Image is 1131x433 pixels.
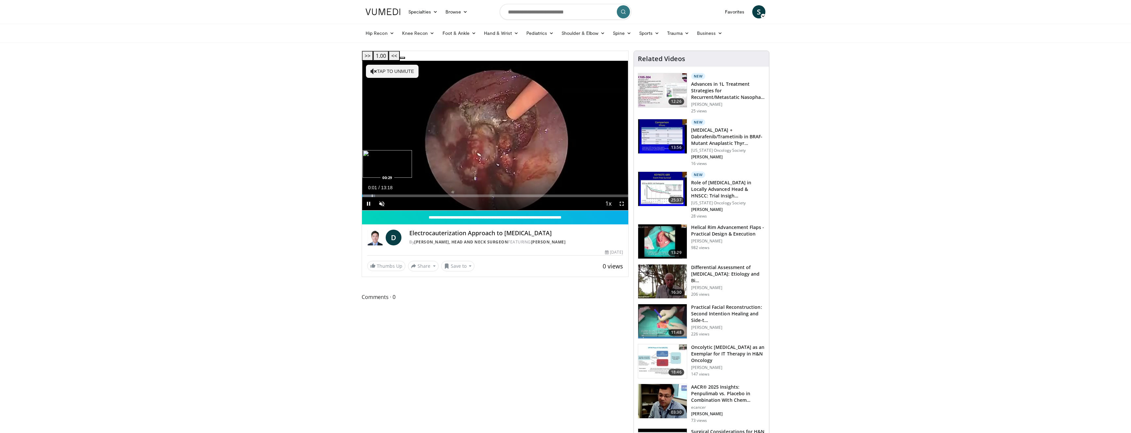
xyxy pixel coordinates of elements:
button: Tap to unmute [366,65,419,78]
span: 03:30 [668,409,684,416]
p: 73 views [691,418,707,423]
button: Share [408,261,439,271]
a: Hip Recon [362,27,398,40]
a: S [752,5,765,18]
span: 13:18 [381,185,393,190]
a: 13:29 Helical Rim Advancement Flaps - Practical Design & Execution [PERSON_NAME] 982 views [638,224,765,259]
a: 03:30 AACR® 2025 Insights: Penpulimab vs. Placebo in Combination With Chem… ecancer [PERSON_NAME]... [638,384,765,423]
img: c7e819ff-48c9-49a6-a69c-50f8395a8fcb.150x105_q85_crop-smart_upscale.jpg [638,264,687,299]
p: [PERSON_NAME] [691,102,765,107]
p: [PERSON_NAME] [691,365,765,370]
div: Progress Bar [362,194,628,197]
img: 4ceb072a-e698-42c8-a4a5-e0ed3959d6b7.150x105_q85_crop-smart_upscale.jpg [638,73,687,107]
img: 55f02ee1-2aa2-4ee0-a9b0-88c008d84ce7.150x105_q85_crop-smart_upscale.jpg [638,344,687,378]
a: 18:46 Oncolytic [MEDICAL_DATA] as an Exemplar for IT Therapy in H&N Oncology [PERSON_NAME] 147 views [638,344,765,379]
a: 12:26 New Advances in 1L Treatment Strategies for Recurrent/Metastatic Nasopha… [PERSON_NAME] 25 ... [638,73,765,114]
a: [PERSON_NAME], Head and Neck Surgeon [414,239,508,245]
h4: Related Videos [638,55,685,63]
a: Pediatrics [522,27,558,40]
span: 0:01 [368,185,377,190]
p: 206 views [691,292,710,297]
p: New [691,73,706,80]
p: [US_STATE] Oncology Society [691,200,765,206]
img: 0cd214e7-10e2-4d72-8223-7ca856d9ea11.150x105_q85_crop-smart_upscale.jpg [638,384,687,418]
p: 28 views [691,214,707,219]
img: ac96c57d-e06d-4717-9298-f980d02d5bc0.150x105_q85_crop-smart_upscale.jpg [638,119,687,153]
p: [PERSON_NAME] [691,285,765,290]
h3: Role of [MEDICAL_DATA] in Locally Advanced Head & HNSCC: Trial Insigh… [691,179,765,199]
p: [PERSON_NAME] [691,154,765,160]
a: Thumbs Up [367,261,405,271]
h3: AACR® 2025 Insights: Penpulimab vs. Placebo in Combination With Chem… [691,384,765,403]
a: 16:30 Differential Assessment of [MEDICAL_DATA]: Etiology and Bi… [PERSON_NAME] 206 views [638,264,765,299]
img: a289f50a-2b7d-4b85-8091-5f9a54131d0c.150x105_q85_crop-smart_upscale.jpg [638,304,687,338]
video-js: Video Player [362,61,628,211]
p: [PERSON_NAME] [691,239,765,244]
img: VuMedi Logo [366,9,400,15]
span: 11:48 [668,329,684,336]
h3: Advances in 1L Treatment Strategies for Recurrent/Metastatic Nasopha… [691,81,765,101]
span: 13:56 [668,144,684,151]
h3: [MEDICAL_DATA] + Dabrafenib/Trametinib in BRAF-Mutant Anaplastic Thyr… [691,127,765,147]
p: 16 views [691,161,707,166]
span: 13:29 [668,249,684,256]
span: 12:26 [668,98,684,105]
p: 226 views [691,331,710,337]
a: 25:37 New Role of [MEDICAL_DATA] in Locally Advanced Head & HNSCC: Trial Insigh… [US_STATE] Oncol... [638,171,765,219]
p: [PERSON_NAME] [691,207,765,212]
p: ecancer [691,405,765,410]
p: 147 views [691,372,710,377]
p: New [691,171,706,178]
a: Hand & Wrist [480,27,522,40]
p: New [691,119,706,125]
button: Unmute [375,197,388,210]
a: [PERSON_NAME] [531,239,566,245]
h3: Practical Facial Reconstruction: Second Intention Healing and Side-t… [691,304,765,324]
a: Shoulder & Elbow [558,27,609,40]
img: d997336d-5856-4f03-a8a4-bfec994aed20.150x105_q85_crop-smart_upscale.jpg [638,224,687,259]
a: 13:56 New [MEDICAL_DATA] + Dabrafenib/Trametinib in BRAF-Mutant Anaplastic Thyr… [US_STATE] Oncol... [638,119,765,166]
div: [DATE] [605,249,623,255]
button: << [389,51,400,61]
button: Playback Rate [602,197,615,210]
p: 25 views [691,108,707,114]
a: D [386,230,401,245]
button: Save to [441,261,475,271]
span: 0 views [603,262,623,270]
span: 16:30 [668,289,684,296]
a: Trauma [663,27,693,40]
a: 11:48 Practical Facial Reconstruction: Second Intention Healing and Side-t… [PERSON_NAME] 226 views [638,304,765,339]
h4: Electrocauterization Approach to [MEDICAL_DATA] [409,230,623,237]
img: 5c189fcc-fad0-49f8-a604-3b1a12888300.150x105_q85_crop-smart_upscale.jpg [638,172,687,206]
p: [PERSON_NAME] [691,411,765,417]
a: Business [693,27,727,40]
button: Pause [362,197,375,210]
h3: Oncolytic [MEDICAL_DATA] as an Exemplar for IT Therapy in H&N Oncology [691,344,765,364]
span: 25:37 [668,197,684,203]
a: Foot & Ankle [439,27,480,40]
a: Knee Recon [398,27,439,40]
input: Search topics, interventions [500,4,631,20]
a: Browse [442,5,472,18]
img: Doh Young Lee, Head and Neck Surgeon [367,230,383,245]
a: Spine [609,27,635,40]
button: 1.00 [373,51,389,61]
span: / [378,185,380,190]
img: image.jpeg [363,150,412,178]
button: Fullscreen [615,197,628,210]
h3: Differential Assessment of [MEDICAL_DATA]: Etiology and Bi… [691,264,765,284]
button: >> [362,51,373,61]
a: Specialties [404,5,442,18]
h3: Helical Rim Advancement Flaps - Practical Design & Execution [691,224,765,237]
div: By FEATURING [409,239,623,245]
p: [US_STATE] Oncology Society [691,148,765,153]
span: 18:46 [668,369,684,376]
p: [PERSON_NAME] [691,325,765,330]
a: Sports [635,27,663,40]
span: Comments 0 [362,293,629,301]
p: 982 views [691,245,710,250]
a: Favorites [721,5,748,18]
